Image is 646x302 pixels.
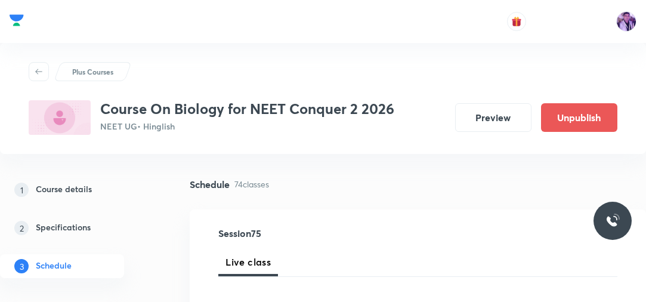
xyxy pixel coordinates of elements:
p: Plus Courses [72,66,113,77]
button: Preview [455,103,531,132]
a: Company Logo [10,11,24,32]
button: avatar [507,12,526,31]
img: preeti Tripathi [616,11,636,32]
p: 2 [14,221,29,235]
p: NEET UG • Hinglish [100,120,394,132]
h4: Session 75 [218,229,425,238]
img: ttu [605,214,620,228]
p: 3 [14,259,29,273]
h5: Specifications [36,221,91,235]
p: 74 classes [234,178,269,190]
h4: Schedule [190,180,230,189]
p: 1 [14,183,29,197]
button: Unpublish [541,103,617,132]
h3: Course On Biology for NEET Conquer 2 2026 [100,100,394,118]
img: avatar [511,16,522,27]
img: FC7E9FF7-F571-41FE-967E-1DDDFF2D2A90_plus.png [29,100,91,135]
h5: Schedule [36,259,72,273]
h5: Course details [36,183,92,197]
span: Live class [225,255,271,269]
img: Company Logo [10,11,24,29]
